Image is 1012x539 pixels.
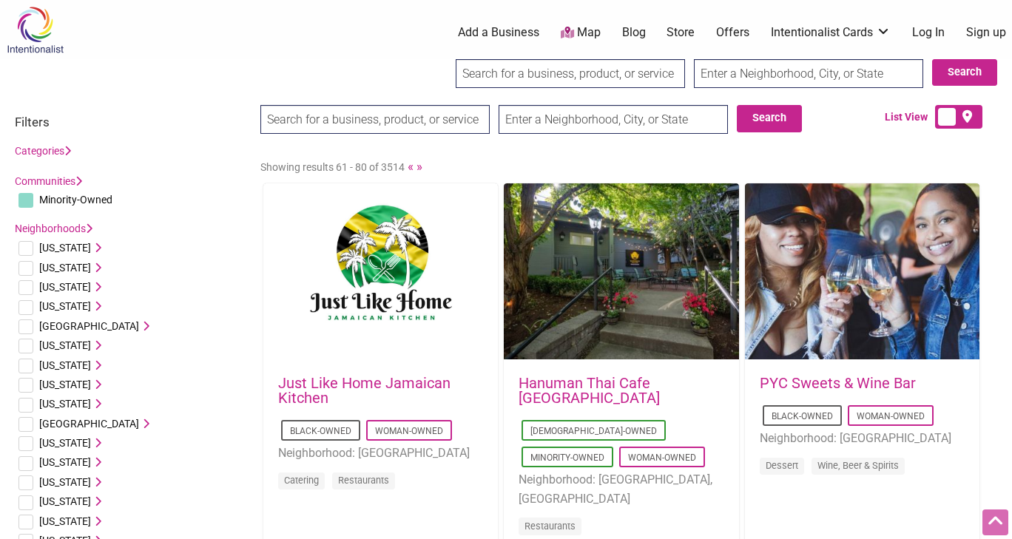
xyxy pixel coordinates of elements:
[39,300,91,312] span: [US_STATE]
[15,175,82,187] a: Communities
[499,105,728,134] input: Enter a Neighborhood, City, or State
[716,24,749,41] a: Offers
[290,426,351,436] a: Black-Owned
[260,105,490,134] input: Search for a business, product, or service
[561,24,601,41] a: Map
[260,161,405,173] span: Showing results 61 - 80 of 3514
[375,426,443,436] a: Woman-Owned
[628,452,696,463] a: Woman-Owned
[39,359,91,371] span: [US_STATE]
[760,429,965,448] li: Neighborhood: [GEOGRAPHIC_DATA]
[519,470,723,508] li: Neighborhood: [GEOGRAPHIC_DATA], [GEOGRAPHIC_DATA]
[524,521,576,532] a: Restaurants
[737,105,802,132] button: Search
[817,460,899,471] a: Wine, Beer & Spirits
[39,281,91,293] span: [US_STATE]
[39,379,91,390] span: [US_STATE]
[694,59,923,88] input: Enter a Neighborhood, City, or State
[456,59,685,88] input: Search for a business, product, or service
[39,262,91,274] span: [US_STATE]
[458,24,539,41] a: Add a Business
[39,242,91,254] span: [US_STATE]
[667,24,695,41] a: Store
[39,495,91,507] span: [US_STATE]
[39,437,91,449] span: [US_STATE]
[408,159,414,174] a: «
[39,194,112,206] span: Minority-Owned
[885,109,935,125] span: List View
[39,320,139,332] span: [GEOGRAPHIC_DATA]
[278,444,483,463] li: Neighborhood: [GEOGRAPHIC_DATA]
[39,339,91,351] span: [US_STATE]
[530,426,657,436] a: [DEMOGRAPHIC_DATA]-Owned
[39,398,91,410] span: [US_STATE]
[912,24,945,41] a: Log In
[39,418,139,430] span: [GEOGRAPHIC_DATA]
[766,460,798,471] a: Dessert
[932,59,997,86] button: Search
[338,475,389,486] a: Restaurants
[772,411,833,421] a: Black-Owned
[530,452,604,463] a: Minority-Owned
[39,515,91,527] span: [US_STATE]
[771,24,891,41] a: Intentionalist Cards
[966,24,1006,41] a: Sign up
[857,411,925,421] a: Woman-Owned
[15,223,92,234] a: Neighborhoods
[760,374,916,392] a: PYC Sweets & Wine Bar
[982,509,1008,535] div: Scroll Back to Top
[416,159,422,174] a: »
[284,475,319,486] a: Catering
[519,374,660,407] a: Hanuman Thai Cafe [GEOGRAPHIC_DATA]
[622,24,646,41] a: Blog
[39,476,91,488] span: [US_STATE]
[278,374,451,407] a: Just Like Home Jamaican Kitchen
[39,456,91,468] span: [US_STATE]
[15,115,246,129] h3: Filters
[15,145,71,157] a: Categories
